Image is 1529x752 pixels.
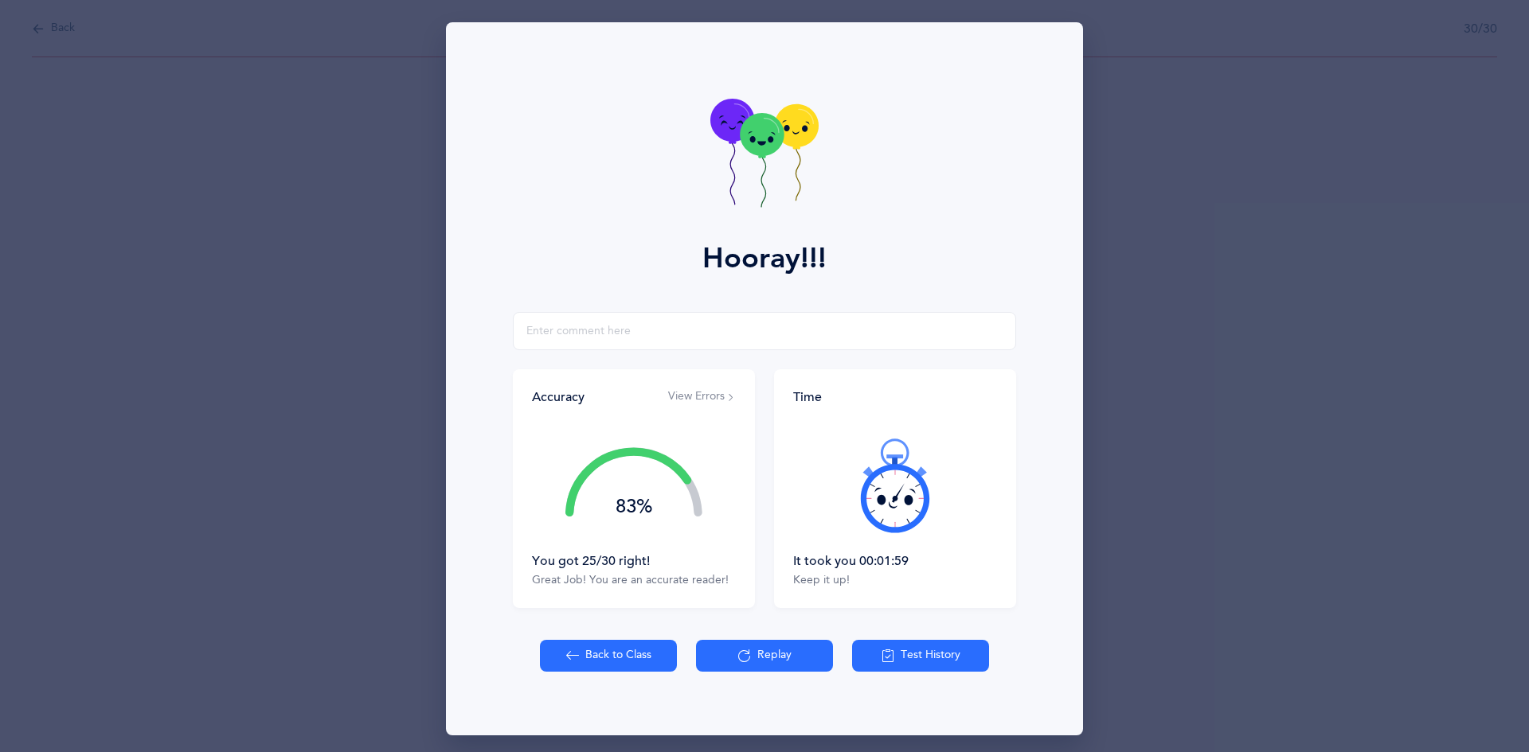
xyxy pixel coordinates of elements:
div: Accuracy [532,388,585,406]
div: Hooray!!! [702,237,827,280]
div: You got 25/30 right! [532,552,736,570]
button: Test History [852,640,989,672]
input: Enter comment here [513,312,1016,350]
div: It took you 00:01:59 [793,552,997,570]
button: Back to Class [540,640,677,672]
button: Replay [696,640,833,672]
div: Time [793,388,997,406]
div: 83% [565,497,702,516]
button: View Errors [668,389,736,405]
div: Keep it up! [793,573,997,589]
div: Great Job! You are an accurate reader! [532,573,736,589]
